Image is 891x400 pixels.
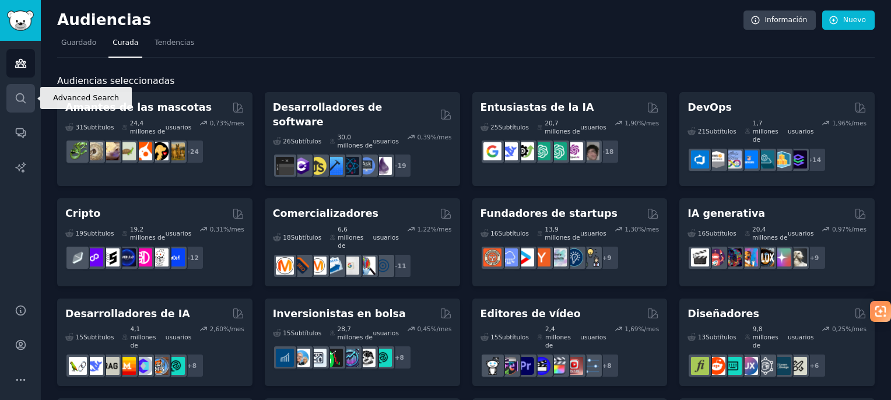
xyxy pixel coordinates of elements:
[707,150,725,169] img: Expertos certificados por AWS
[76,334,83,341] font: 15
[292,349,310,367] img: Inversión en valor
[532,142,550,160] img: chatgpt_promptDiseño
[500,248,518,266] img: SaaS
[338,134,373,149] font: 30,0 millones de
[210,226,223,233] font: 0,31
[691,248,709,266] img: Vídeo AI
[789,248,807,266] img: Cabina de sueños
[773,248,791,266] img: estrellado
[85,248,103,266] img: 0xPolígono
[743,10,816,30] a: Información
[431,134,452,141] font: %/mes
[373,329,399,336] font: usuarios
[325,157,343,175] img: Programación iOS
[7,10,34,31] img: Logotipo de GummySearch
[57,11,151,29] font: Audiencias
[483,142,501,160] img: GoogleGeminiAI
[69,248,87,266] img: finanzas et
[166,124,191,131] font: usuarios
[565,248,583,266] img: Emprendimiento
[490,334,498,341] font: 15
[832,226,846,233] font: 0,97
[822,10,875,30] a: Nuevo
[707,357,725,375] img: diseño de logotipos
[607,362,611,369] font: 8
[76,230,83,237] font: 19
[130,120,165,135] font: 24,4 millones de
[83,124,114,131] font: Subtítulos
[498,124,529,131] font: Subtítulos
[687,101,732,113] font: DevOps
[325,349,343,367] img: Comercio
[740,150,758,169] img: Enlaces de DevOps
[532,357,550,375] img: Editores de vídeo
[602,362,607,369] font: +
[698,334,706,341] font: 13
[516,357,534,375] img: estreno
[134,142,152,160] img: cacatúa ninfa
[167,248,185,266] img: defi_
[150,248,169,266] img: CriptoNoticias
[65,308,190,320] font: Desarrolladores de IA
[276,157,294,175] img: software
[417,325,430,332] font: 0,45
[101,357,120,375] img: Trapo
[516,248,534,266] img: puesta en marcha
[483,357,501,375] img: GoPro
[61,38,96,47] font: Guardado
[283,234,290,241] font: 18
[832,325,846,332] font: 0,25
[500,357,518,375] img: editores
[516,142,534,160] img: Catálogo de herramientas de IA
[602,254,607,261] font: +
[545,120,580,135] font: 20,7 millones de
[398,262,406,269] font: 11
[724,248,742,266] img: sueño profundo
[724,357,742,375] img: Diseño de interfaz de usuario
[549,357,567,375] img: Final Cut Pro
[581,142,599,160] img: Inteligencia artificial
[150,34,198,58] a: Tendencias
[57,75,174,86] font: Audiencias seleccionadas
[549,142,567,160] img: indicaciones de chatgpt
[490,124,498,131] font: 25
[101,248,120,266] img: ethstaker
[134,357,152,375] img: OpenSourceAI
[166,334,191,341] font: usuarios
[308,349,327,367] img: Forex
[65,101,212,113] font: Amantes de las mascotas
[210,325,223,332] font: 2,60
[223,226,244,233] font: %/mes
[639,226,660,233] font: %/mes
[190,148,199,155] font: 24
[724,150,742,169] img: Docker_DevOps
[639,120,660,127] font: %/mes
[308,257,327,275] img: AskMarketing
[108,34,142,58] a: Curada
[85,142,103,160] img: pitón bola
[69,142,87,160] img: herpetología
[639,325,660,332] font: %/mes
[357,157,376,175] img: AskComputerScience
[341,257,359,275] img: anuncios de Google
[190,254,199,261] font: 12
[76,124,83,131] font: 31
[846,325,867,332] font: %/mes
[843,16,866,24] font: Nuevo
[687,208,765,219] font: IA generativa
[292,157,310,175] img: csharp
[65,208,100,219] font: Cripto
[130,325,156,349] font: 4,1 millones de
[706,334,736,341] font: Subtítulos
[532,248,550,266] img: ycombinador
[625,120,638,127] font: 1,90
[101,142,120,160] img: geckos leopardo
[223,120,244,127] font: %/mes
[398,162,406,169] font: 19
[753,120,778,143] font: 1,7 millones de
[753,325,778,349] font: 9,8 millones de
[166,230,191,237] font: usuarios
[480,308,581,320] font: Editores de vídeo
[809,254,815,261] font: +
[832,120,846,127] font: 1,96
